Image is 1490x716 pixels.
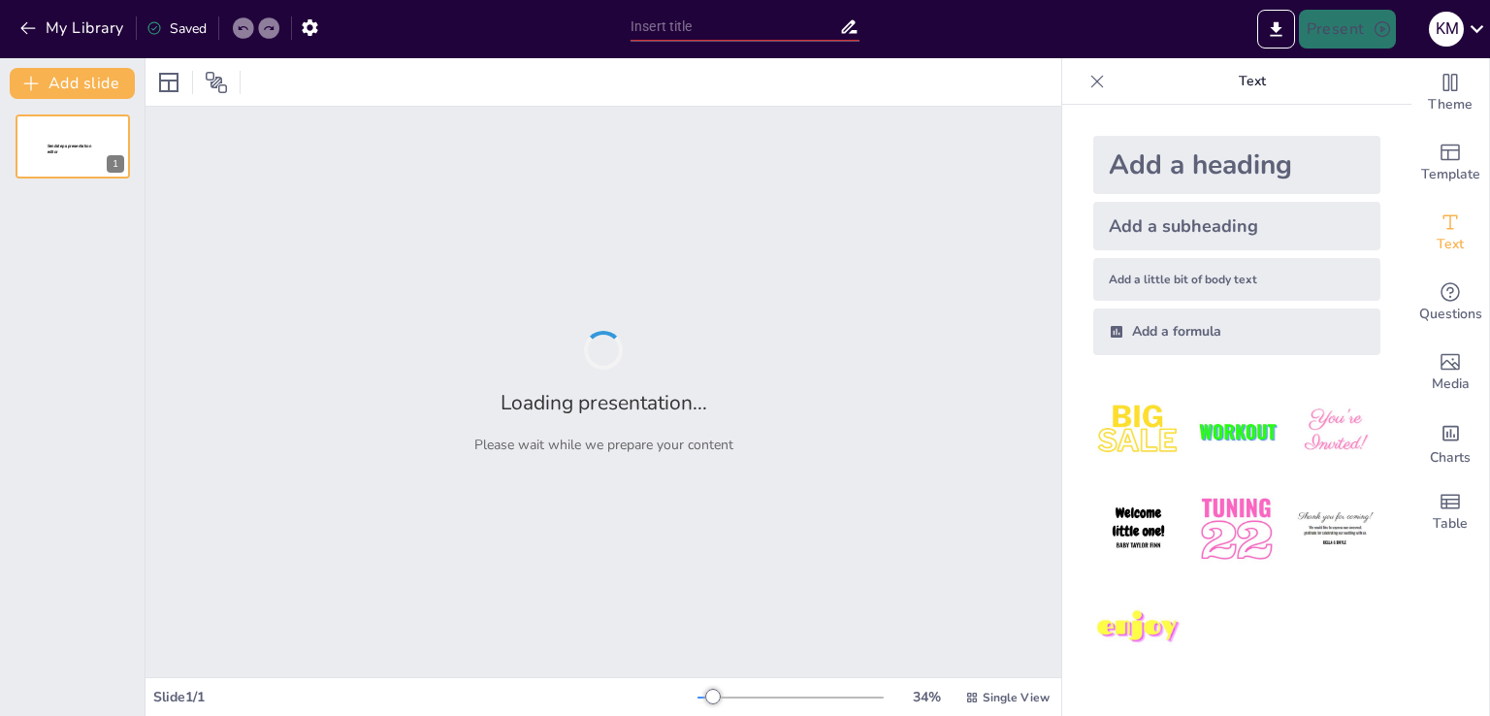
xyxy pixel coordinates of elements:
span: Sendsteps presentation editor [48,144,91,154]
span: Single View [983,690,1050,705]
span: Theme [1428,94,1473,115]
img: 7.jpeg [1093,583,1183,673]
img: 1.jpeg [1093,386,1183,476]
div: Add text boxes [1411,198,1489,268]
span: Table [1433,513,1468,535]
p: Please wait while we prepare your content [474,436,733,454]
img: 4.jpeg [1093,484,1183,574]
button: Present [1299,10,1396,49]
img: 2.jpeg [1191,386,1281,476]
div: Add images, graphics, shapes or video [1411,338,1489,407]
button: Add slide [10,68,135,99]
img: 6.jpeg [1290,484,1380,574]
div: Get real-time input from your audience [1411,268,1489,338]
div: Layout [153,67,184,98]
div: Add a heading [1093,136,1380,194]
div: Add charts and graphs [1411,407,1489,477]
div: Add a table [1411,477,1489,547]
span: Template [1421,164,1480,185]
span: Text [1437,234,1464,255]
span: Media [1432,374,1470,395]
div: Change the overall theme [1411,58,1489,128]
div: Add ready made slides [1411,128,1489,198]
div: Saved [146,19,207,38]
div: k m [1429,12,1464,47]
div: Add a subheading [1093,202,1380,250]
span: Position [205,71,228,94]
input: Insert title [631,13,839,41]
img: 5.jpeg [1191,484,1281,574]
div: Slide 1 / 1 [153,688,697,706]
div: 1 [16,114,130,179]
div: Add a formula [1093,309,1380,355]
button: My Library [15,13,132,44]
div: Add a little bit of body text [1093,258,1380,301]
div: 1 [107,155,124,173]
img: 3.jpeg [1290,386,1380,476]
span: Charts [1430,447,1471,469]
span: Questions [1419,304,1482,325]
h2: Loading presentation... [501,389,707,416]
button: Export to PowerPoint [1257,10,1295,49]
div: 34 % [903,688,950,706]
p: Text [1113,58,1392,105]
button: k m [1429,10,1464,49]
